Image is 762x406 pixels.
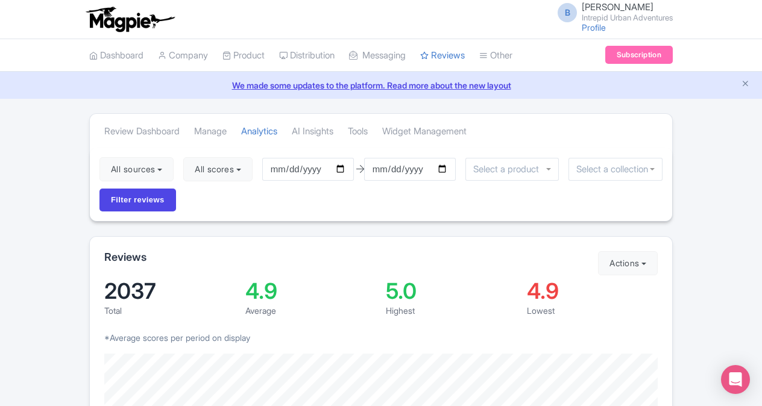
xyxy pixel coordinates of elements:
h2: Reviews [104,251,146,263]
a: Profile [582,22,606,33]
a: Messaging [349,39,406,72]
img: logo-ab69f6fb50320c5b225c76a69d11143b.png [83,6,177,33]
button: Actions [598,251,658,275]
a: Company [158,39,208,72]
input: Filter reviews [99,189,176,211]
small: Intrepid Urban Adventures [582,14,673,22]
a: Dashboard [89,39,143,72]
button: Close announcement [741,78,750,92]
a: Other [479,39,512,72]
a: We made some updates to the platform. Read more about the new layout [7,79,755,92]
a: AI Insights [292,115,333,148]
span: [PERSON_NAME] [582,1,653,13]
a: Tools [348,115,368,148]
a: Reviews [420,39,465,72]
input: Select a collection [576,164,655,175]
a: B [PERSON_NAME] Intrepid Urban Adventures [550,2,673,22]
div: 2037 [104,280,236,302]
button: All scores [183,157,253,181]
div: 4.9 [527,280,658,302]
button: All sources [99,157,174,181]
div: Total [104,304,236,317]
a: Review Dashboard [104,115,180,148]
div: 5.0 [386,280,517,302]
a: Product [222,39,265,72]
div: 4.9 [245,280,377,302]
p: *Average scores per period on display [104,331,658,344]
a: Widget Management [382,115,467,148]
a: Analytics [241,115,277,148]
div: Highest [386,304,517,317]
input: Select a product [473,164,546,175]
a: Manage [194,115,227,148]
span: B [558,3,577,22]
div: Average [245,304,377,317]
a: Distribution [279,39,335,72]
div: Lowest [527,304,658,317]
a: Subscription [605,46,673,64]
div: Open Intercom Messenger [721,365,750,394]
